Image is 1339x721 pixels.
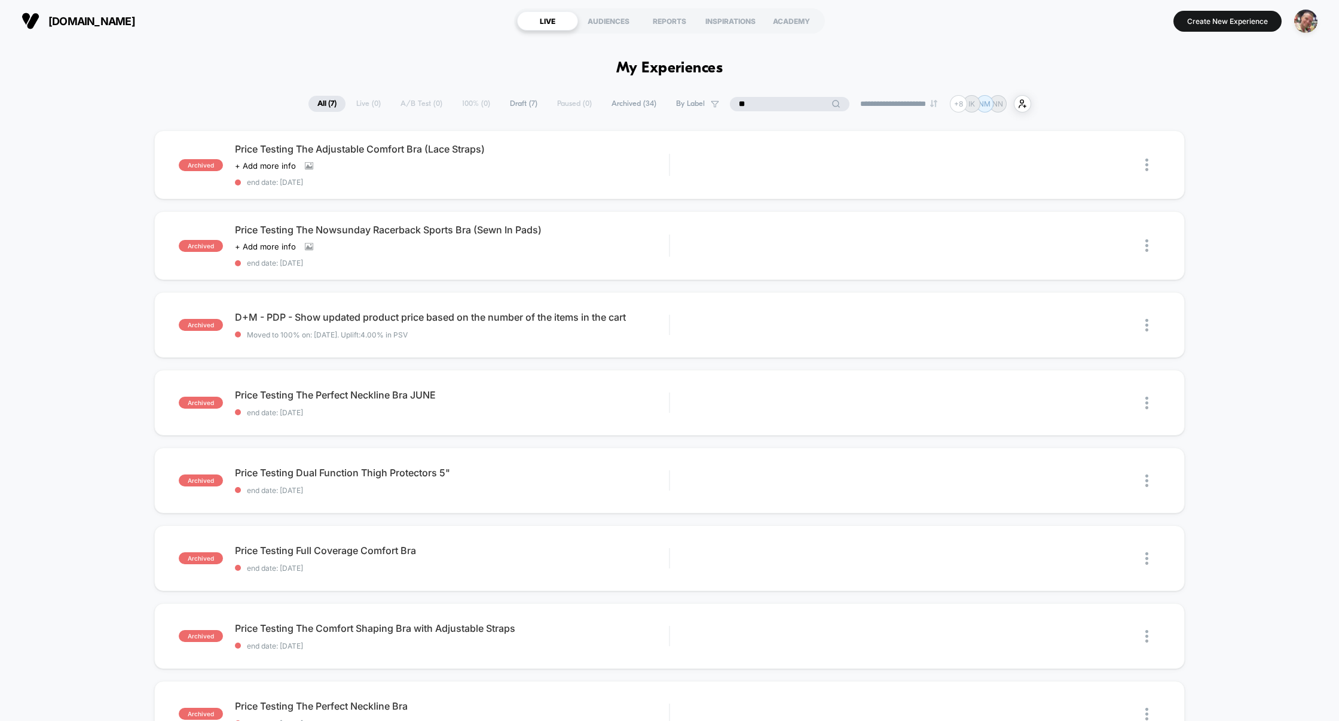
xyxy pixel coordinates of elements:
[179,397,223,409] span: archived
[700,11,761,31] div: INSPIRATIONS
[235,258,669,267] span: end date: [DATE]
[1291,9,1321,34] button: ppic
[1145,630,1148,643] img: close
[235,544,669,556] span: Price Testing Full Coverage Comfort Bra
[247,330,408,339] span: Moved to 100% on: [DATE] . Uplift: 4.00% in PSV
[992,99,1003,108] p: NN
[235,622,669,634] span: Price Testing The Comfort Shaping Bra with Adjustable Straps
[1145,474,1148,487] img: close
[603,96,665,112] span: Archived ( 34 )
[1173,11,1282,32] button: Create New Experience
[676,99,705,108] span: By Label
[639,11,700,31] div: REPORTS
[501,96,546,112] span: Draft ( 7 )
[1145,708,1148,720] img: close
[235,178,669,187] span: end date: [DATE]
[235,224,669,236] span: Price Testing The Nowsunday Racerback Sports Bra (Sewn In Pads)
[235,242,296,251] span: + Add more info
[235,467,669,479] span: Price Testing Dual Function Thigh Protectors 5"
[235,486,669,495] span: end date: [DATE]
[22,12,39,30] img: Visually logo
[1145,239,1148,252] img: close
[179,708,223,720] span: archived
[48,15,135,28] span: [DOMAIN_NAME]
[179,474,223,486] span: archived
[235,311,669,323] span: D+M - PDP - Show updated product price based on the number of the items in the cart
[979,99,991,108] p: NM
[235,641,669,650] span: end date: [DATE]
[235,389,669,401] span: Price Testing The Perfect Neckline Bra JUNE
[235,143,669,155] span: Price Testing The Adjustable Comfort Bra (Lace Straps)
[179,240,223,252] span: archived
[968,99,975,108] p: IK
[1145,552,1148,565] img: close
[235,564,669,573] span: end date: [DATE]
[179,159,223,171] span: archived
[235,408,669,417] span: end date: [DATE]
[1145,397,1148,409] img: close
[761,11,822,31] div: ACADEMY
[950,95,967,112] div: + 8
[179,319,223,331] span: archived
[18,11,139,31] button: [DOMAIN_NAME]
[235,700,669,712] span: Price Testing The Perfect Neckline Bra
[179,552,223,564] span: archived
[616,60,723,77] h1: My Experiences
[235,161,296,171] span: + Add more info
[1294,10,1317,33] img: ppic
[1145,159,1148,171] img: close
[1145,319,1148,331] img: close
[179,630,223,642] span: archived
[308,96,346,112] span: All ( 7 )
[930,100,937,107] img: end
[517,11,578,31] div: LIVE
[578,11,639,31] div: AUDIENCES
